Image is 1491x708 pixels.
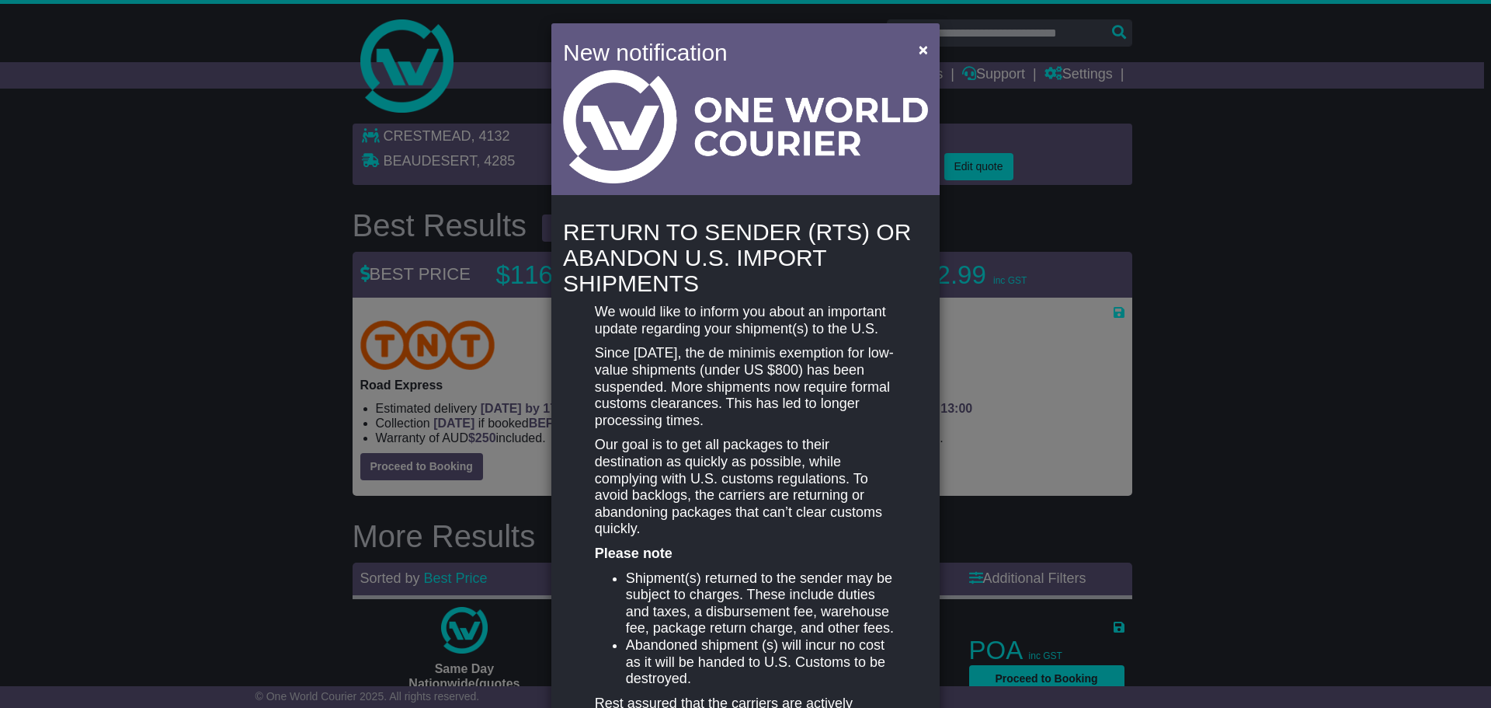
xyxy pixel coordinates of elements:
[563,70,928,183] img: Light
[563,35,896,70] h4: New notification
[595,304,896,337] p: We would like to inform you about an important update regarding your shipment(s) to the U.S.
[626,570,896,637] li: Shipment(s) returned to the sender may be subject to charges. These include duties and taxes, a d...
[626,637,896,688] li: Abandoned shipment (s) will incur no cost as it will be handed to U.S. Customs to be destroyed.
[919,40,928,58] span: ×
[595,546,673,561] strong: Please note
[595,345,896,429] p: Since [DATE], the de minimis exemption for low-value shipments (under US $800) has been suspended...
[911,33,936,65] button: Close
[563,219,928,296] h4: RETURN TO SENDER (RTS) OR ABANDON U.S. IMPORT SHIPMENTS
[595,437,896,538] p: Our goal is to get all packages to their destination as quickly as possible, while complying with...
